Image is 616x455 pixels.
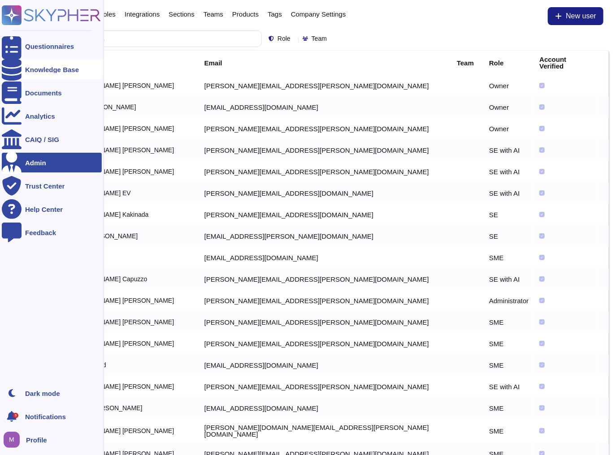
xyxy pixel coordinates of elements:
td: [PERSON_NAME][EMAIL_ADDRESS][PERSON_NAME][DOMAIN_NAME] [199,139,451,161]
a: Help Center [2,199,102,219]
button: user [2,430,26,450]
span: [PERSON_NAME] [PERSON_NAME] [69,147,174,153]
span: Tags [268,11,282,17]
span: [PERSON_NAME] [PERSON_NAME] [69,383,174,390]
td: [EMAIL_ADDRESS][DOMAIN_NAME] [199,354,451,376]
a: Admin [2,153,102,172]
span: Roles [98,11,115,17]
td: [PERSON_NAME][EMAIL_ADDRESS][PERSON_NAME][DOMAIN_NAME] [199,161,451,182]
div: Questionnaires [25,43,74,50]
td: Owner [484,96,534,118]
div: 5 [13,413,18,418]
td: SE with AI [484,161,534,182]
td: SME [484,419,534,443]
td: Owner [484,75,534,96]
span: Team [312,35,327,42]
td: [PERSON_NAME][EMAIL_ADDRESS][PERSON_NAME][DOMAIN_NAME] [199,311,451,333]
span: Teams [204,11,223,17]
td: Owner [484,118,534,139]
td: [EMAIL_ADDRESS][PERSON_NAME][DOMAIN_NAME] [199,225,451,247]
a: Trust Center [2,176,102,196]
span: Products [232,11,259,17]
td: Administrator [484,290,534,311]
a: Knowledge Base [2,60,102,79]
span: Integrations [125,11,160,17]
div: Analytics [25,113,55,120]
td: SME [484,397,534,419]
span: [PERSON_NAME] EV [69,190,131,196]
img: user [4,432,20,448]
td: SME [484,354,534,376]
td: SE with AI [484,182,534,204]
span: Profile [26,437,47,443]
span: Role [278,35,291,42]
td: [EMAIL_ADDRESS][DOMAIN_NAME] [199,397,451,419]
div: Feedback [25,229,56,236]
a: Questionnaires [2,36,102,56]
button: New user [548,7,603,25]
a: CAIQ / SIG [2,129,102,149]
div: CAIQ / SIG [25,136,59,143]
td: [PERSON_NAME][EMAIL_ADDRESS][PERSON_NAME][DOMAIN_NAME] [199,333,451,354]
a: Analytics [2,106,102,126]
td: SME [484,247,534,268]
span: [PERSON_NAME] [PERSON_NAME] [69,428,174,434]
td: SE with AI [484,268,534,290]
span: [PERSON_NAME] [PERSON_NAME] [69,297,174,304]
td: SE with AI [484,376,534,397]
a: Documents [2,83,102,103]
td: [PERSON_NAME][EMAIL_ADDRESS][PERSON_NAME][DOMAIN_NAME] [199,268,451,290]
span: [PERSON_NAME] Capuzzo [69,276,147,282]
div: Dark mode [25,390,60,397]
td: [PERSON_NAME][EMAIL_ADDRESS][PERSON_NAME][DOMAIN_NAME] [199,290,451,311]
span: [PERSON_NAME] [PERSON_NAME] [69,340,174,347]
td: [PERSON_NAME][EMAIL_ADDRESS][DOMAIN_NAME] [199,204,451,225]
div: Knowledge Base [25,66,79,73]
td: SE with AI [484,139,534,161]
td: SE [484,225,534,247]
td: [PERSON_NAME][DOMAIN_NAME][EMAIL_ADDRESS][PERSON_NAME][DOMAIN_NAME] [199,419,451,443]
span: Antoan [PERSON_NAME] [69,405,142,411]
td: SME [484,333,534,354]
span: Sections [169,11,195,17]
td: SME [484,311,534,333]
td: [PERSON_NAME][EMAIL_ADDRESS][DOMAIN_NAME] [199,182,451,204]
td: [PERSON_NAME][EMAIL_ADDRESS][PERSON_NAME][DOMAIN_NAME] [199,118,451,139]
div: Help Center [25,206,63,213]
td: [EMAIL_ADDRESS][DOMAIN_NAME] [199,247,451,268]
span: Notifications [25,413,66,420]
td: SE [484,204,534,225]
div: Documents [25,90,62,96]
span: Company Settings [291,11,346,17]
input: Search by keywords [35,31,261,47]
td: [EMAIL_ADDRESS][DOMAIN_NAME] [199,96,451,118]
td: [PERSON_NAME][EMAIL_ADDRESS][PERSON_NAME][DOMAIN_NAME] [199,376,451,397]
span: [PERSON_NAME] [PERSON_NAME] [69,168,174,175]
div: Trust Center [25,183,65,189]
span: [PERSON_NAME] [PERSON_NAME] [69,125,174,132]
span: New user [566,13,596,20]
span: [PERSON_NAME] [PERSON_NAME] [69,82,174,89]
span: [PERSON_NAME] Kakinada [69,211,148,218]
td: [PERSON_NAME][EMAIL_ADDRESS][PERSON_NAME][DOMAIN_NAME] [199,75,451,96]
a: Feedback [2,223,102,242]
div: Admin [25,159,46,166]
span: [PERSON_NAME] [PERSON_NAME] [69,319,174,325]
